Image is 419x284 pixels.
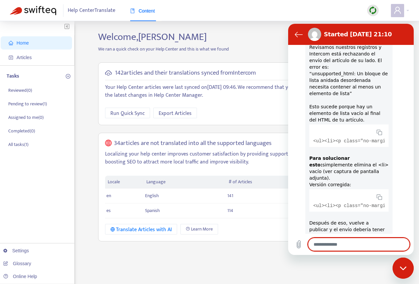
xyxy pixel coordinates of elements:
span: cloud-sync [105,70,112,76]
button: Run Quick Sync [105,108,150,118]
span: Content [130,8,155,14]
span: 141 [227,192,233,199]
span: Spanish [145,207,160,214]
span: es [106,207,111,214]
img: sync.dc5367851b00ba804db3.png [369,6,377,15]
div: Translate Articles with AI [110,226,172,234]
span: 114 [227,207,233,214]
p: All tasks ( 1 ) [8,141,28,148]
span: home [9,41,13,45]
span: user [394,6,401,14]
span: en [106,192,111,199]
th: Language [144,176,226,189]
p: We ran a quick check on your Help Center and this is what we found [93,46,391,53]
span: English [145,192,159,199]
span: account-book [9,55,13,60]
p: Assigned to me ( 0 ) [8,114,44,121]
span: Help Center Translate [68,4,115,17]
p: Tasks [7,72,19,80]
th: Locale [105,176,144,189]
a: Settings [3,248,29,253]
p: Localizing your help center improves customer satisfaction by providing support in their preferre... [105,150,379,166]
span: plus-circle [66,74,70,79]
img: Swifteq [10,6,56,15]
h5: 142 articles and their translations synced from Intercom [115,69,256,77]
p: Your Help Center articles were last synced on [DATE] 09:46 . We recommend that you run a quick sy... [105,84,379,99]
p: Pending to review ( 1 ) [8,100,47,107]
a: Glossary [3,261,31,266]
span: Welcome, [PERSON_NAME] [98,29,207,45]
th: # of Articles [226,176,290,189]
iframe: Button to launch messaging window, conversation in progress [393,258,414,279]
span: global [105,140,112,147]
button: Export Articles [153,108,197,118]
span: book [130,9,135,13]
button: Translate Articles with AI [105,224,177,234]
a: Learn More [180,224,218,234]
span: Export Articles [159,109,192,118]
span: Home [17,40,29,46]
span: Articles [17,55,32,60]
a: Online Help [3,274,37,279]
h5: 34 articles are not translated into all the supported languages [114,140,272,147]
p: Completed ( 0 ) [8,127,35,134]
span: Learn More [191,226,213,233]
p: Reviewed ( 0 ) [8,87,32,94]
span: Run Quick Sync [110,109,145,118]
iframe: Messaging window [288,24,414,255]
